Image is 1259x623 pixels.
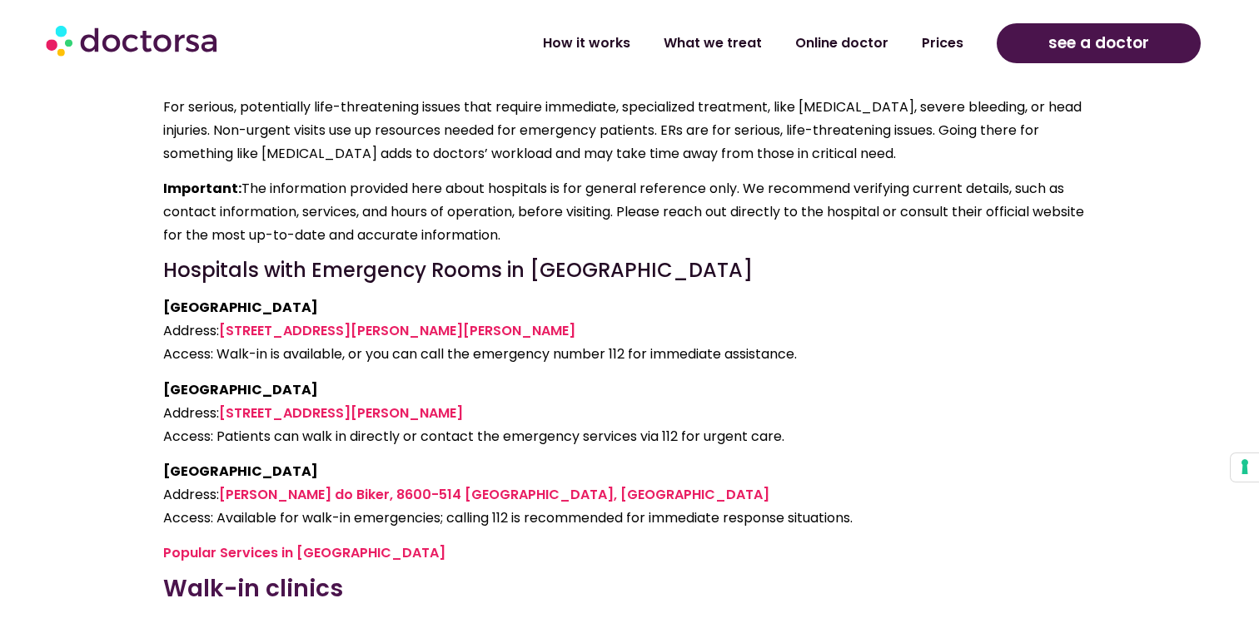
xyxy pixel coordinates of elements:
[219,485,769,504] a: [PERSON_NAME] do Biker, 8600-514 [GEOGRAPHIC_DATA], [GEOGRAPHIC_DATA]
[163,380,318,399] strong: [GEOGRAPHIC_DATA]
[163,378,1096,448] p: Address: Access: Patients can walk in directly or contact the emergency services via 112 for urge...
[219,403,463,423] a: [STREET_ADDRESS][PERSON_NAME]
[163,543,445,562] a: Popular Services in [GEOGRAPHIC_DATA]
[163,571,1096,606] h3: Walk-in clinics
[1048,30,1149,57] span: see a doctor
[163,96,1096,166] p: For serious, potentially life-threatening issues that require immediate, specialized treatment, l...
[163,460,1096,530] p: Address: Access: Available for walk-in emergencies; calling 112 is recommended for immediate resp...
[1231,453,1259,482] button: Your consent preferences for tracking technologies
[526,24,647,62] a: How it works
[647,24,779,62] a: What we treat
[163,296,1096,366] p: Address: Access: Walk-in is available, or you can call the emergency number 112 for immediate ass...
[779,24,905,62] a: Online doctor
[163,179,241,198] strong: Important:
[997,23,1201,63] a: see a doctor
[163,259,1096,283] h4: Hospitals with Emergency Rooms in [GEOGRAPHIC_DATA]
[905,24,980,62] a: Prices
[332,24,980,62] nav: Menu
[163,177,1096,247] p: The information provided here about hospitals is for general reference only. We recommend verifyi...
[163,298,318,317] strong: [GEOGRAPHIC_DATA]
[219,321,575,340] a: [STREET_ADDRESS][PERSON_NAME][PERSON_NAME]
[163,462,318,481] strong: [GEOGRAPHIC_DATA]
